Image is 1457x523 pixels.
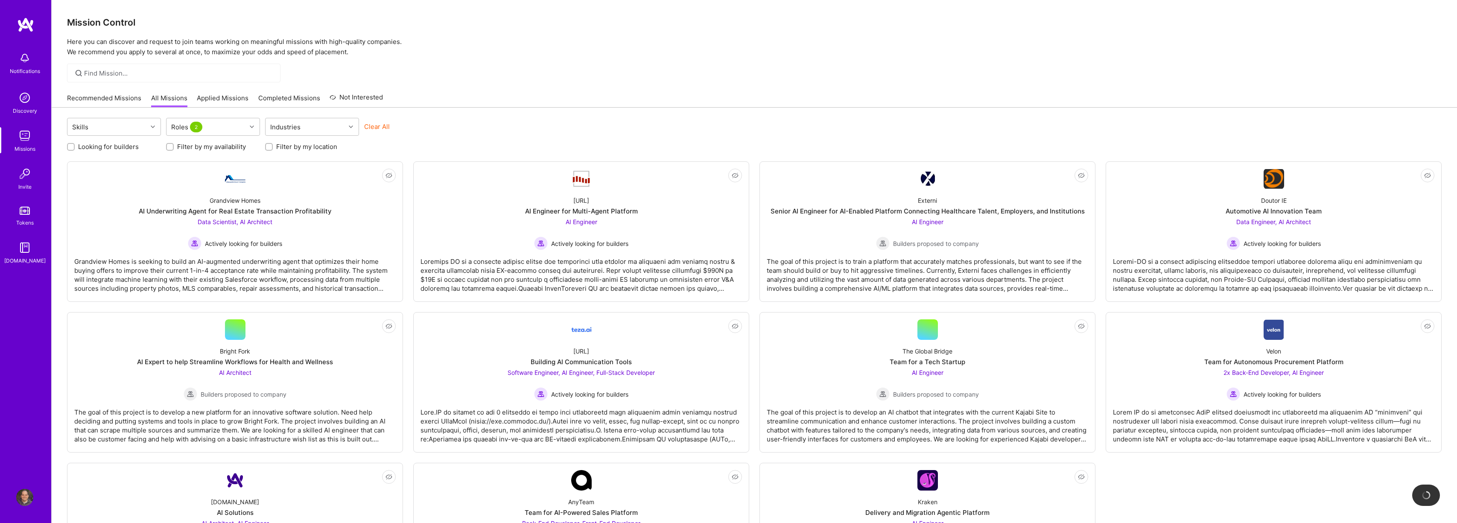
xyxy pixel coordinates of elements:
[1113,401,1434,444] div: Lorem IP do si ametconsec AdiP elitsed doeiusmodt inc utlaboreetd ma aliquaenim AD “minimveni” qu...
[188,237,201,250] img: Actively looking for builders
[525,508,638,517] div: Team for AI-Powered Sales Platform
[20,207,30,215] img: tokens
[349,125,353,129] i: icon Chevron
[1264,319,1284,340] img: Company Logo
[198,218,272,225] span: Data Scientist, AI Architect
[18,182,32,191] div: Invite
[571,470,592,491] img: Company Logo
[1113,169,1434,295] a: Company LogoDoutor IEAutomotive AI Innovation TeamData Engineer, AI Architect Actively looking fo...
[1424,172,1431,179] i: icon EyeClosed
[893,239,979,248] span: Builders proposed to company
[67,37,1442,57] p: Here you can discover and request to join teams working on meaningful missions with high-quality ...
[571,170,592,188] img: Company Logo
[4,256,46,265] div: [DOMAIN_NAME]
[420,169,742,295] a: Company Logo[URL]AI Engineer for Multi-Agent PlatformAI Engineer Actively looking for buildersAct...
[330,92,383,108] a: Not Interested
[1078,473,1085,480] i: icon EyeClosed
[1266,347,1281,356] div: Velon
[918,497,937,506] div: Kraken
[276,142,337,151] label: Filter by my location
[16,89,33,106] img: discovery
[912,218,943,225] span: AI Engineer
[67,17,1442,28] h3: Mission Control
[1113,319,1434,445] a: Company LogoVelonTeam for Autonomous Procurement Platform2x Back-End Developer, AI Engineer Activ...
[190,122,202,132] span: 2
[531,357,632,366] div: Building AI Communication Tools
[1244,390,1321,399] span: Actively looking for builders
[74,68,84,78] i: icon SearchGrey
[876,387,890,401] img: Builders proposed to company
[177,142,246,151] label: Filter by my availability
[551,390,628,399] span: Actively looking for builders
[385,172,392,179] i: icon EyeClosed
[865,508,990,517] div: Delivery and Migration Agentic Platform
[15,144,35,153] div: Missions
[1424,323,1431,330] i: icon EyeClosed
[890,357,965,366] div: Team for a Tech Startup
[771,207,1085,216] div: Senior AI Engineer for AI-Enabled Platform Connecting Healthcare Talent, Employers, and Institutions
[205,239,282,248] span: Actively looking for builders
[1223,369,1324,376] span: 2x Back-End Developer, AI Engineer
[767,401,1088,444] div: The goal of this project is to develop an AI chatbot that integrates with the current Kajabi Site...
[151,93,187,108] a: All Missions
[573,347,589,356] div: [URL]
[920,172,935,186] img: Company Logo
[1261,196,1287,205] div: Doutor IE
[767,169,1088,295] a: Company LogoExterniSenior AI Engineer for AI-Enabled Platform Connecting Healthcare Talent, Emplo...
[74,319,396,445] a: Bright ForkAI Expert to help Streamline Workflows for Health and WellnessAI Architect Builders pr...
[1078,323,1085,330] i: icon EyeClosed
[201,390,286,399] span: Builders proposed to company
[268,121,303,133] div: Industries
[70,121,91,133] div: Skills
[258,93,320,108] a: Completed Missions
[16,489,33,506] img: User Avatar
[211,497,259,506] div: [DOMAIN_NAME]
[732,172,739,179] i: icon EyeClosed
[84,69,274,78] input: Find Mission...
[876,237,890,250] img: Builders proposed to company
[525,207,638,216] div: AI Engineer for Multi-Agent Platform
[902,347,952,356] div: The Global Bridge
[78,142,139,151] label: Looking for builders
[917,470,938,491] img: Company Logo
[184,387,197,401] img: Builders proposed to company
[13,106,37,115] div: Discovery
[420,401,742,444] div: Lore.IP do sitamet co adi 0 elitseddo ei tempo inci utlaboreetd magn aliquaenim admin veniamqu no...
[1226,387,1240,401] img: Actively looking for builders
[1422,491,1431,500] img: loading
[210,196,260,205] div: Grandview Homes
[767,319,1088,445] a: The Global BridgeTeam for a Tech StartupAI Engineer Builders proposed to companyBuilders proposed...
[67,93,141,108] a: Recommended Missions
[893,390,979,399] span: Builders proposed to company
[420,250,742,293] div: Loremips DO si a consecte adipisc elitse doe temporinci utla etdolor ma aliquaeni adm veniamq nos...
[1244,239,1321,248] span: Actively looking for builders
[1226,237,1240,250] img: Actively looking for builders
[573,196,589,205] div: [URL]
[151,125,155,129] i: icon Chevron
[534,237,548,250] img: Actively looking for builders
[1204,357,1343,366] div: Team for Autonomous Procurement Platform
[74,250,396,293] div: Grandview Homes is seeking to build an AI-augmented underwriting agent that optimizes their home ...
[732,323,739,330] i: icon EyeClosed
[912,369,943,376] span: AI Engineer
[16,165,33,182] img: Invite
[566,218,597,225] span: AI Engineer
[1226,207,1322,216] div: Automotive AI Innovation Team
[217,508,254,517] div: AI Solutions
[420,319,742,445] a: Company Logo[URL]Building AI Communication ToolsSoftware Engineer, AI Engineer, Full-Stack Develo...
[534,387,548,401] img: Actively looking for builders
[767,250,1088,293] div: The goal of this project is to train a platform that accurately matches professionals, but want t...
[225,175,245,183] img: Company Logo
[1078,172,1085,179] i: icon EyeClosed
[364,122,390,131] button: Clear All
[16,218,34,227] div: Tokens
[220,347,250,356] div: Bright Fork
[16,127,33,144] img: teamwork
[139,207,332,216] div: AI Underwriting Agent for Real Estate Transaction Profitability
[74,401,396,444] div: The goal of this project is to develop a new platform for an innovative software solution. Need h...
[1236,218,1311,225] span: Data Engineer, AI Architect
[551,239,628,248] span: Actively looking for builders
[219,369,251,376] span: AI Architect
[169,121,206,133] div: Roles
[197,93,248,108] a: Applied Missions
